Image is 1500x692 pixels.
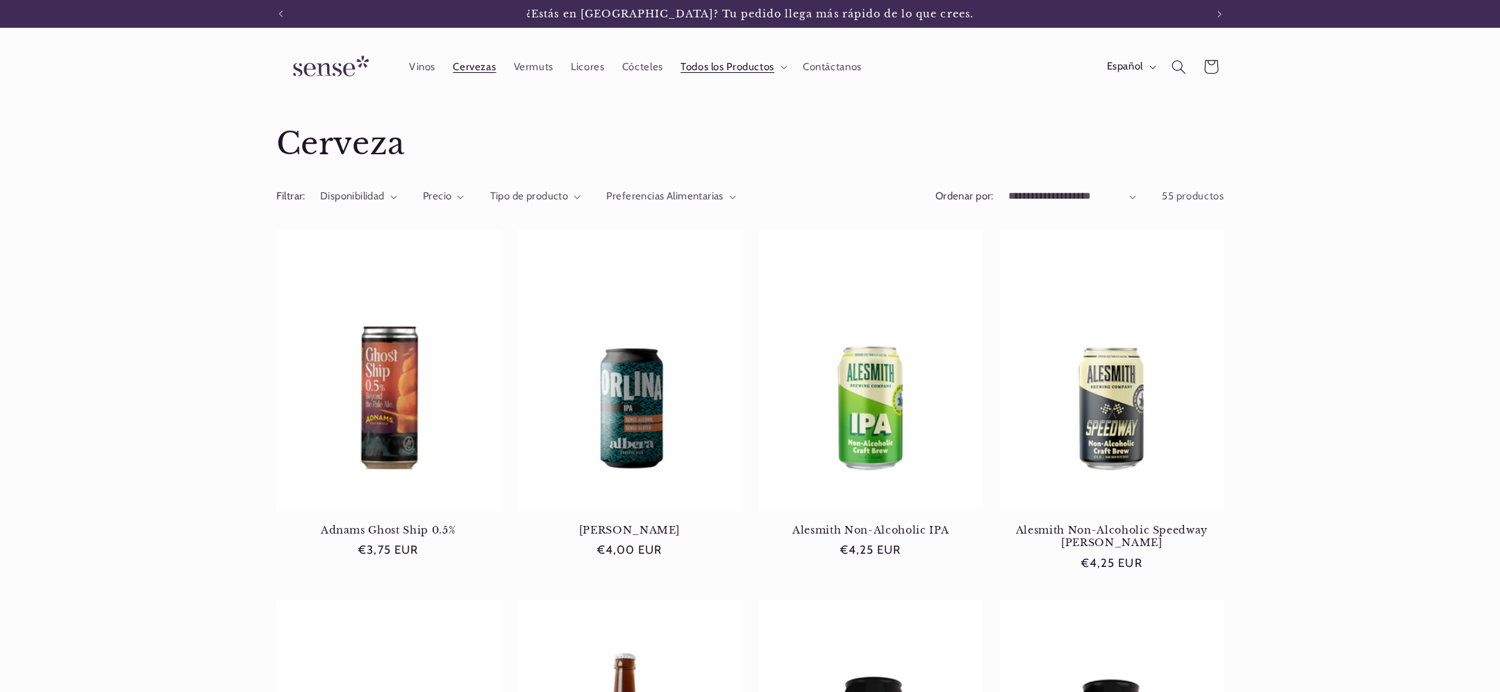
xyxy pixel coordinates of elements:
span: Vinos [409,60,435,74]
span: 55 productos [1162,190,1224,202]
h1: Cerveza [276,124,1224,164]
span: Español [1107,59,1143,74]
label: Ordenar por: [935,190,994,202]
span: Tipo de producto [490,190,569,202]
span: Cervezas [453,60,496,74]
span: Disponibilidad [320,190,385,202]
span: ¿Estás en [GEOGRAPHIC_DATA]? Tu pedido llega más rápido de lo que crees. [526,8,974,20]
a: Cervezas [444,51,505,82]
summary: Disponibilidad (0 seleccionado) [320,189,397,204]
span: Vermuts [514,60,553,74]
span: Cócteles [622,60,663,74]
span: Licores [571,60,604,74]
span: Precio [423,190,452,202]
summary: Precio [423,189,465,204]
button: Español [1098,53,1162,81]
a: Contáctanos [794,51,870,82]
span: Contáctanos [803,60,862,74]
a: Adnams Ghost Ship 0.5% [276,524,501,536]
summary: Todos los Productos [672,51,794,82]
span: Todos los Productos [681,60,774,74]
summary: Búsqueda [1162,51,1194,83]
a: Vermuts [505,51,562,82]
a: Alesmith Non-Alcoholic Speedway [PERSON_NAME] [999,524,1224,550]
a: Vinos [400,51,444,82]
a: Cócteles [613,51,672,82]
a: [PERSON_NAME] [517,524,742,536]
a: Licores [562,51,614,82]
summary: Tipo de producto (0 seleccionado) [490,189,581,204]
a: Alesmith Non-Alcoholic IPA [758,524,983,536]
summary: Preferencias Alimentarias (0 seleccionado) [606,189,736,204]
span: Preferencias Alimentarias [606,190,724,202]
img: Sense [276,47,381,87]
h2: Filtrar: [276,189,306,204]
a: Sense [271,42,386,92]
